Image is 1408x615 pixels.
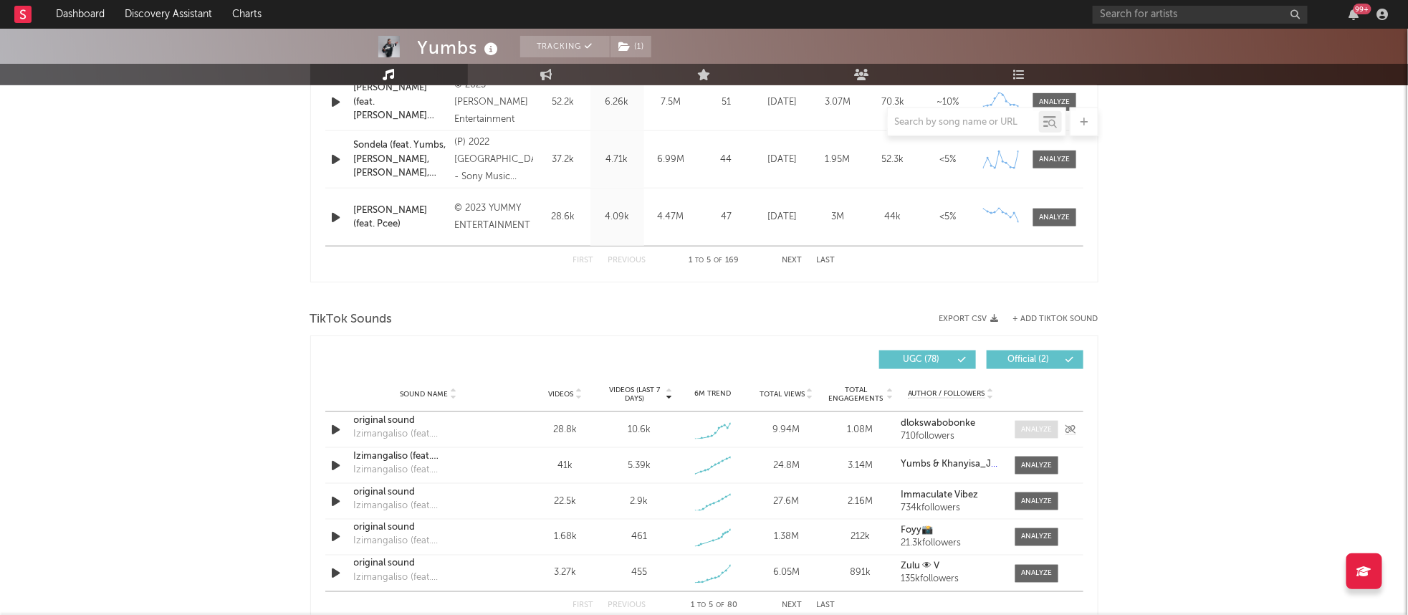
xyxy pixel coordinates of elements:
button: Previous [608,602,646,610]
a: original sound [354,521,504,535]
input: Search for artists [1093,6,1308,24]
div: Sondela (feat. Yumbs, [PERSON_NAME], [PERSON_NAME], [PERSON_NAME] [PERSON_NAME] & [PERSON_NAME]) [354,138,448,181]
div: 4.71k [594,153,641,167]
button: Last [817,257,835,264]
button: UGC(78) [879,351,976,369]
span: to [697,603,706,609]
strong: Immaculate Vibez [901,490,978,500]
button: Previous [608,257,646,264]
div: Izimangaliso (feat. [GEOGRAPHIC_DATA]) [354,571,504,586]
a: [PERSON_NAME] (feat. [PERSON_NAME] Daughter) [354,81,448,123]
span: UGC ( 78 ) [889,356,954,364]
strong: Yumbs & Khanyisa_Jaceni [901,459,1014,469]
div: 455 [631,566,647,581]
div: 2.9k [630,495,648,509]
span: of [714,257,723,264]
span: Sound Name [401,390,449,399]
a: Izimangaliso (feat. [GEOGRAPHIC_DATA]) [354,449,504,464]
div: ~ 10 % [924,95,972,110]
div: 3.14M [827,459,894,473]
span: Videos (last 7 days) [605,386,664,403]
div: 24.8M [753,459,820,473]
a: Foyy📸 [901,526,1000,536]
span: Official ( 2 ) [996,356,1062,364]
button: Official(2) [987,351,1083,369]
div: 1.38M [753,530,820,545]
a: Zulu 👁 V [901,562,1000,572]
div: [DATE] [759,95,807,110]
div: Izimangaliso (feat. [GEOGRAPHIC_DATA]) [354,535,504,549]
a: [PERSON_NAME] (feat. Pcee) [354,204,448,232]
div: 212k [827,530,894,545]
a: dlokswabobonke [901,419,1000,429]
div: 3.27k [532,566,599,581]
div: 9.94M [753,423,820,437]
div: 4.09k [594,210,641,224]
span: to [696,257,704,264]
button: Tracking [520,36,610,57]
span: Author / Followers [908,389,985,399]
button: Next [782,602,803,610]
button: (1) [610,36,651,57]
div: 10.6k [628,423,651,437]
button: Next [782,257,803,264]
div: 52.3k [869,153,917,167]
strong: Foyy📸 [901,526,933,535]
div: Izimangaliso (feat. [GEOGRAPHIC_DATA]) [354,499,504,513]
div: 4.47M [648,210,694,224]
div: <5% [924,210,972,224]
div: Yumbs [418,36,502,59]
input: Search by song name or URL [888,117,1039,128]
span: Total Views [760,390,805,399]
div: 37.2k [540,153,587,167]
div: (P) 2022 [GEOGRAPHIC_DATA] - Sony Music Entertainment Africa (Pty) Ltd, under Sound African Recor... [454,134,532,186]
button: First [573,602,594,610]
div: 5.39k [628,459,651,473]
div: 1 5 169 [675,252,754,270]
div: © 2023 [PERSON_NAME] Entertainment [454,77,532,128]
a: Yumbs & Khanyisa_Jaceni [901,459,1000,469]
div: 6.05M [753,566,820,581]
span: Total Engagements [827,386,885,403]
div: 28.8k [532,423,599,437]
div: 6.26k [594,95,641,110]
div: 21.3k followers [901,539,1000,549]
div: 41k [532,459,599,473]
div: 51 [701,95,752,110]
div: 52.2k [540,95,587,110]
div: 6.99M [648,153,694,167]
div: 6M Trend [679,388,746,399]
span: TikTok Sounds [310,311,393,328]
a: original sound [354,414,504,428]
div: 22.5k [532,495,599,509]
span: Videos [549,390,574,399]
a: original sound [354,557,504,571]
button: 99+ [1349,9,1359,20]
button: + Add TikTok Sound [1013,315,1098,323]
a: Immaculate Vibez [901,490,1000,500]
div: 3.07M [814,95,862,110]
div: 47 [701,210,752,224]
button: + Add TikTok Sound [999,315,1098,323]
div: © 2023 YUMMY ENTERTAINMENT [454,200,532,234]
div: original sound [354,485,504,500]
div: 44 [701,153,752,167]
div: 99 + [1354,4,1371,14]
div: 1.95M [814,153,862,167]
div: [DATE] [759,210,807,224]
span: ( 1 ) [610,36,652,57]
button: Last [817,602,835,610]
div: Izimangaliso (feat. [GEOGRAPHIC_DATA]) [354,427,504,442]
div: 135k followers [901,575,1000,585]
strong: dlokswabobonke [901,419,975,428]
div: 710 followers [901,432,1000,442]
div: 28.6k [540,210,587,224]
div: 27.6M [753,495,820,509]
div: [DATE] [759,153,807,167]
div: <5% [924,153,972,167]
div: 734k followers [901,503,1000,513]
